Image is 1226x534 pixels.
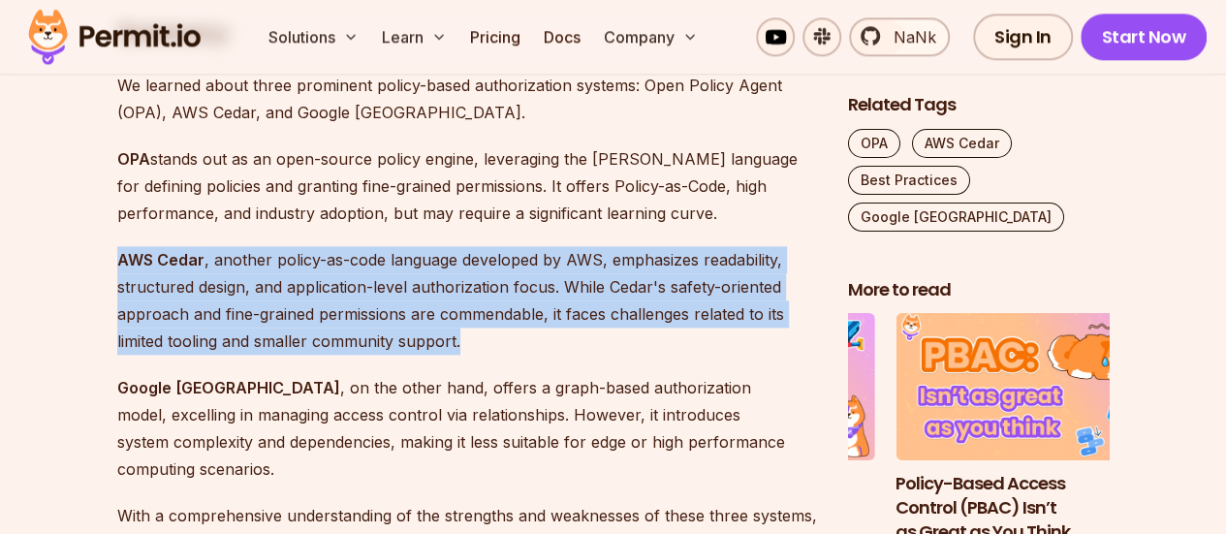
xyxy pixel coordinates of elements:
a: NaNk [849,17,950,56]
span: NaNk [882,25,936,48]
p: stands out as an open-source policy engine, leveraging the [PERSON_NAME] language for defining po... [117,145,817,227]
a: Docs [536,17,588,56]
strong: Google [GEOGRAPHIC_DATA] [117,378,340,397]
a: Google [GEOGRAPHIC_DATA] [848,203,1064,232]
a: AWS Cedar [912,129,1012,158]
img: Policy-Based Access Control (PBAC) Isn’t as Great as You Think [896,314,1157,461]
button: Company [596,17,706,56]
button: Learn [374,17,455,56]
img: Permit logo [19,4,209,70]
button: Solutions [261,17,366,56]
h2: More to read [848,278,1110,302]
a: Sign In [973,14,1073,60]
h2: Related Tags [848,93,1110,117]
a: Pricing [462,17,528,56]
p: We learned about three prominent policy-based authorization systems: Open Policy Agent (OPA), AWS... [117,72,817,126]
a: Best Practices [848,166,970,195]
p: , another policy-as-code language developed by AWS, emphasizes readability, structured design, an... [117,246,817,355]
a: OPA [848,129,900,158]
strong: AWS Cedar [117,250,204,269]
a: Start Now [1081,14,1208,60]
p: , on the other hand, offers a graph-based authorization model, excelling in managing access contr... [117,374,817,483]
strong: OPA [117,149,150,169]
